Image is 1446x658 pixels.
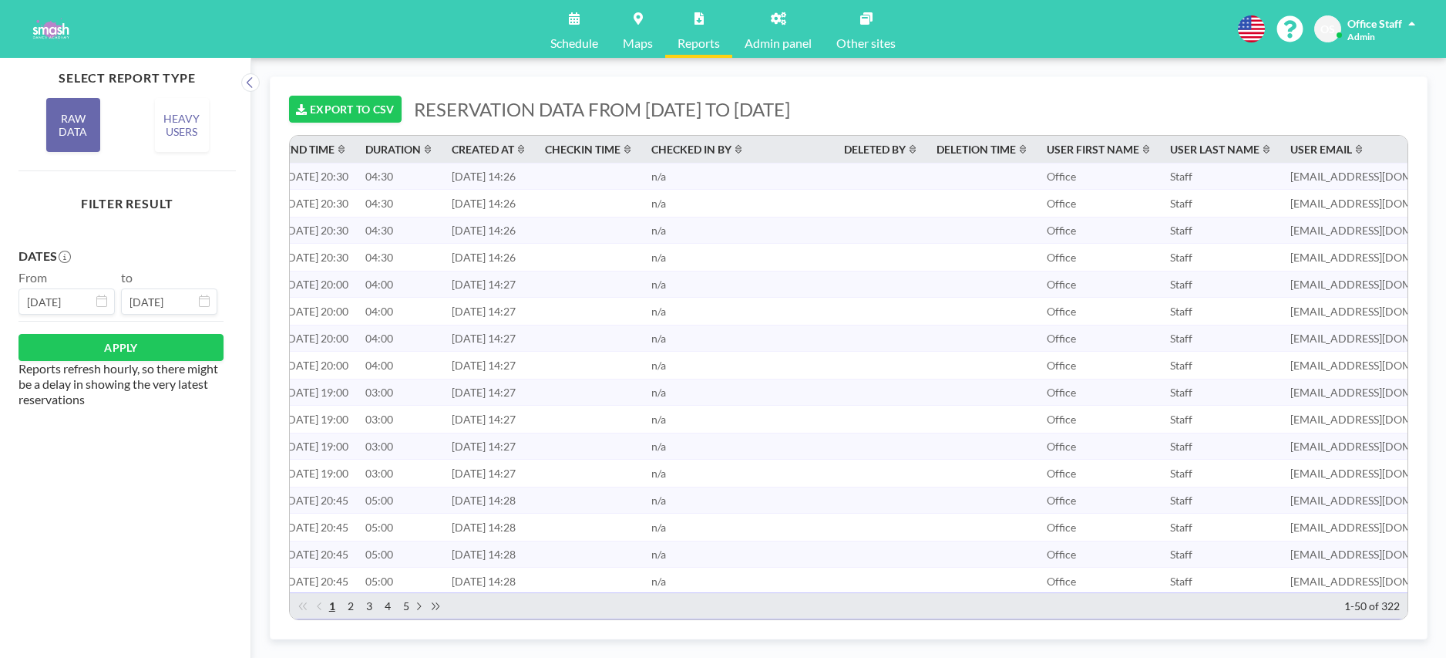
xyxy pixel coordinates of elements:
[18,270,47,285] label: From
[121,270,133,285] label: to
[623,37,653,49] span: Maps
[46,98,100,152] div: RAW DATA
[18,70,236,86] h4: SELECT REPORT TYPE
[1347,17,1402,30] span: Office Staff
[155,98,209,152] div: HEAVY USERS
[310,103,395,116] span: EXPORT TO CSV
[289,96,402,123] button: EXPORT TO CSV
[104,341,137,354] span: APPLY
[25,14,76,45] img: organization-logo
[1347,31,1375,42] span: Admin
[678,37,720,49] span: Reports
[18,248,57,264] h4: DATES
[18,334,224,361] button: APPLY
[745,37,812,49] span: Admin panel
[18,361,224,407] p: Reports refresh hourly, so there might be a delay in showing the very latest reservations
[414,98,790,121] span: RESERVATION DATA FROM [DATE] TO [DATE]
[836,37,896,49] span: Other sites
[1320,22,1335,36] span: OS
[18,196,236,211] h4: FILTER RESULT
[550,37,598,49] span: Schedule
